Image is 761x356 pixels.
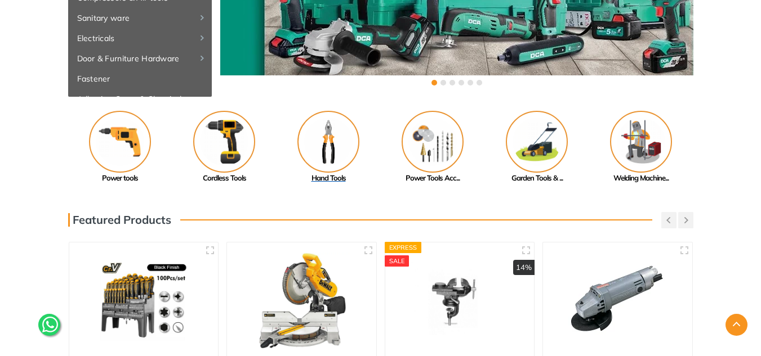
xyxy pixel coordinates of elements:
div: Welding Machine... [589,173,693,184]
img: Royal Tools - Grinder 100mm 570w [553,253,682,349]
img: Royal Tools - Mitre Saw 1650W 250 mm [237,253,366,349]
div: Power Tools Acc... [381,173,485,184]
a: Welding Machine... [589,111,693,184]
h3: Featured Products [68,213,171,227]
a: Hand Tools [277,111,381,184]
img: Royal Tools - 100 pcs screwdriver set with stand [79,253,208,349]
div: Garden Tools & ... [485,173,589,184]
div: Cordless Tools [172,173,277,184]
a: Garden Tools & ... [485,111,589,184]
a: Cordless Tools [172,111,277,184]
img: Royal - Power Tools Accessories [402,111,464,173]
div: SALE [385,255,410,267]
div: Hand Tools [277,173,381,184]
a: Sanitary ware [68,8,212,28]
img: Royal - Power tools [89,111,151,173]
a: Fastener [68,69,212,89]
a: Electricals [68,28,212,48]
img: Royal - Garden Tools & Accessories [506,111,568,173]
div: Power tools [68,173,172,184]
a: Adhesive, Spray & Chemical [68,89,212,109]
div: 14% [513,260,535,276]
a: Power Tools Acc... [381,111,485,184]
img: Royal - Hand Tools [297,111,359,173]
div: Express [385,242,422,253]
a: Power tools [68,111,172,184]
img: Royal - Cordless Tools [193,111,255,173]
img: Royal Tools - Bench vice 50mm 2 [395,253,524,349]
a: Door & Furniture Hardware [68,48,212,69]
img: Royal - Welding Machine & Tools [610,111,672,173]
